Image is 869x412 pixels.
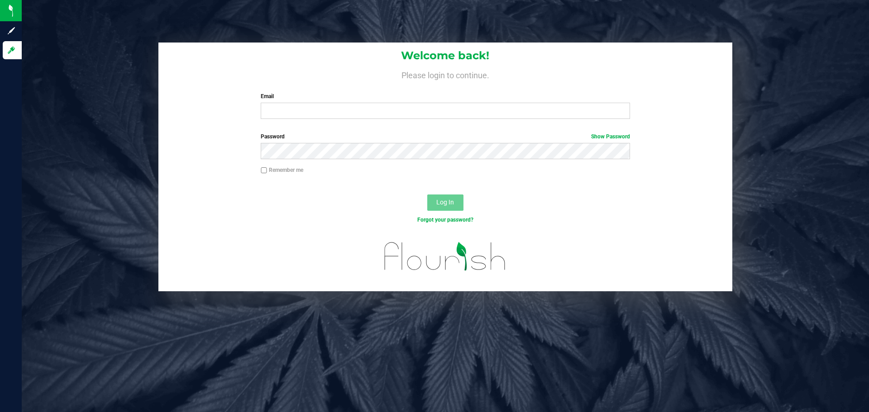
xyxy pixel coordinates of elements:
[591,133,630,140] a: Show Password
[7,26,16,35] inline-svg: Sign up
[373,233,517,279] img: flourish_logo.svg
[436,199,454,206] span: Log In
[158,69,732,80] h4: Please login to continue.
[7,46,16,55] inline-svg: Log in
[261,167,267,174] input: Remember me
[417,217,473,223] a: Forgot your password?
[158,50,732,62] h1: Welcome back!
[261,133,285,140] span: Password
[261,166,303,174] label: Remember me
[427,194,463,211] button: Log In
[261,92,630,100] label: Email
